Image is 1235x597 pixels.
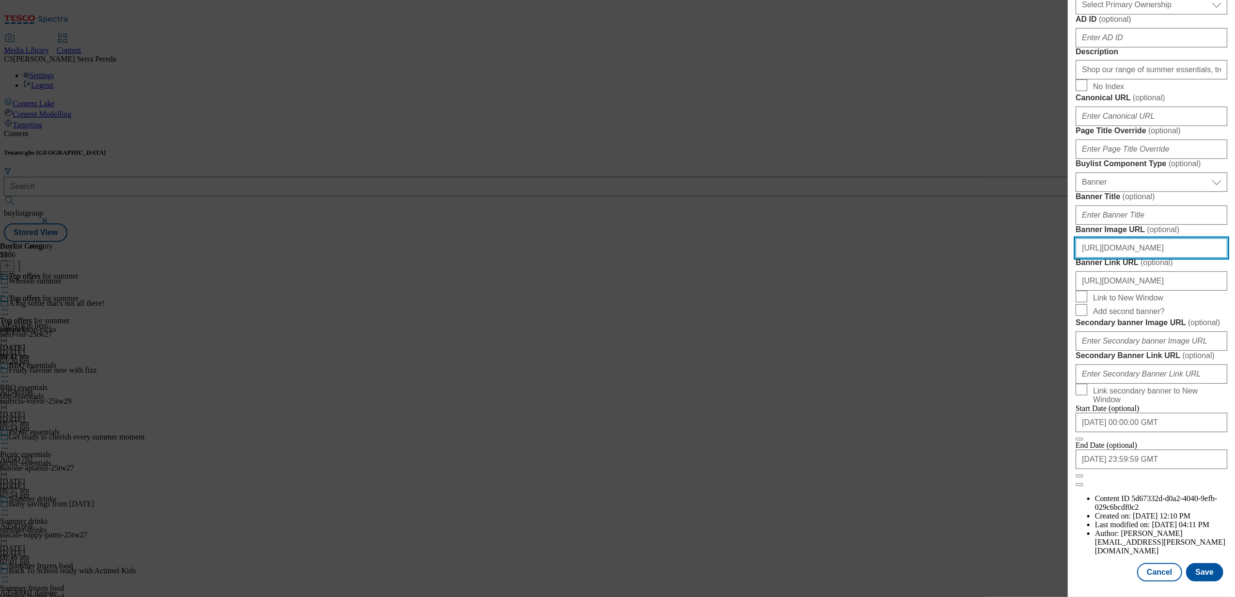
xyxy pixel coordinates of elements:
[1133,512,1190,520] span: [DATE] 12:10 PM
[1076,450,1227,469] input: Enter Date
[1076,438,1083,440] button: Close
[1076,331,1227,351] input: Enter Secondary banner Image URL
[1076,159,1227,169] label: Buylist Component Type
[1076,225,1227,235] label: Banner Image URL
[1076,28,1227,47] input: Enter AD ID
[1076,441,1137,449] span: End Date (optional)
[1095,494,1217,511] span: 5d67332d-d0a2-4040-9efb-029c6bcdf0c2
[1076,126,1227,136] label: Page Title Override
[1099,15,1131,23] span: ( optional )
[1076,107,1227,126] input: Enter Canonical URL
[1076,205,1227,225] input: Enter Banner Title
[1076,93,1227,103] label: Canonical URL
[1093,307,1165,316] span: Add second banner?
[1095,512,1227,520] li: Created on:
[1076,271,1227,291] input: Enter Banner Link URL
[1137,563,1182,581] button: Cancel
[1095,529,1225,555] span: [PERSON_NAME][EMAIL_ADDRESS][PERSON_NAME][DOMAIN_NAME]
[1169,159,1201,168] span: ( optional )
[1076,474,1083,477] button: Close
[1123,192,1155,201] span: ( optional )
[1095,529,1227,555] li: Author:
[1076,351,1227,361] label: Secondary Banner Link URL
[1076,404,1140,412] span: Start Date (optional)
[1076,364,1227,384] input: Enter Secondary Banner Link URL
[1076,140,1227,159] input: Enter Page Title Override
[1076,318,1227,328] label: Secondary banner Image URL
[1141,258,1173,267] span: ( optional )
[1076,413,1227,432] input: Enter Date
[1076,192,1227,202] label: Banner Title
[1076,15,1227,24] label: AD ID
[1093,294,1163,302] span: Link to New Window
[1147,225,1179,234] span: ( optional )
[1186,563,1223,581] button: Save
[1182,351,1215,360] span: ( optional )
[1076,47,1227,56] label: Description
[1152,520,1210,529] span: [DATE] 04:11 PM
[1076,60,1227,79] input: Enter Description
[1148,126,1181,135] span: ( optional )
[1095,520,1227,529] li: Last modified on:
[1076,258,1227,267] label: Banner Link URL
[1093,82,1124,91] span: No Index
[1188,318,1220,327] span: ( optional )
[1076,238,1227,258] input: Enter Banner Image URL
[1093,387,1223,404] span: Link secondary banner to New Window
[1133,94,1165,102] span: ( optional )
[1095,494,1227,512] li: Content ID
